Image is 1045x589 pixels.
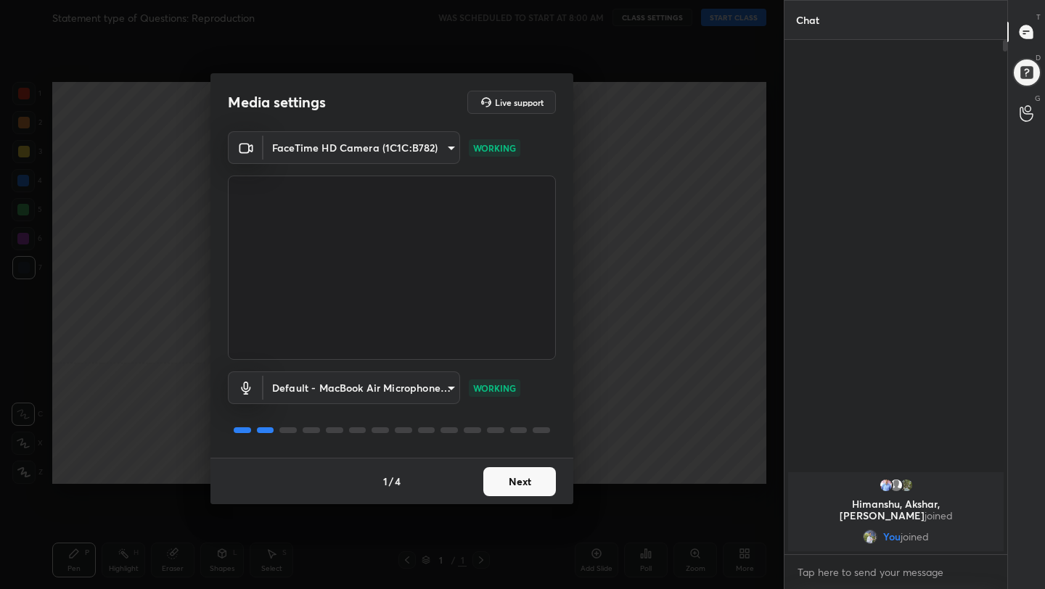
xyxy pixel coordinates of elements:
h2: Media settings [228,93,326,112]
img: 2cd73946826a445b9fb987eb65b873f2.jpg [899,478,914,493]
h4: 1 [383,474,388,489]
span: You [883,531,901,543]
button: Next [483,467,556,496]
p: WORKING [473,382,516,395]
p: Chat [784,1,831,39]
div: FaceTime HD Camera (1C1C:B782) [263,131,460,164]
span: joined [901,531,929,543]
p: Himanshu, Akshar, [PERSON_NAME] [797,498,995,522]
p: D [1036,52,1041,63]
p: WORKING [473,141,516,155]
img: default.png [889,478,903,493]
span: joined [925,508,953,522]
div: FaceTime HD Camera (1C1C:B782) [263,371,460,404]
p: G [1035,93,1041,104]
img: f577a7757f304b7ba8cb9e24b076a904.jpg [863,530,877,544]
h5: Live support [495,98,544,107]
img: 8726278b91154a3585e5cc347211b554.jpg [879,478,893,493]
h4: / [389,474,393,489]
div: grid [784,469,1007,554]
h4: 4 [395,474,401,489]
p: T [1036,12,1041,22]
